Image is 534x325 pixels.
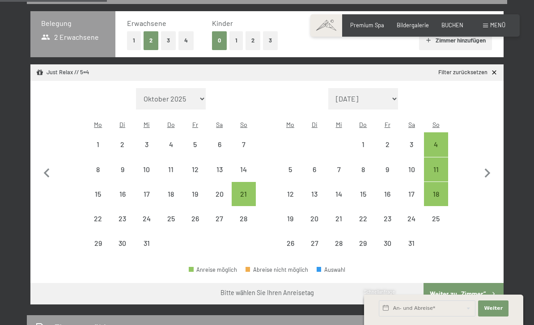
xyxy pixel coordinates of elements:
div: Anreise möglich [189,267,237,273]
div: 28 [327,240,350,262]
button: 4 [178,31,194,50]
abbr: Sonntag [432,121,440,128]
h3: Belegung [41,18,105,28]
div: Sat Jan 24 2026 [399,207,424,231]
div: 11 [160,166,182,188]
div: Thu Dec 04 2025 [159,132,183,156]
span: BUCHEN [441,21,463,29]
div: 12 [184,166,206,188]
div: Anreise nicht möglich [110,132,134,156]
div: 21 [233,190,255,213]
div: Fri Jan 30 2026 [375,231,399,255]
div: 3 [136,141,158,163]
div: Anreise nicht möglich [110,231,134,255]
div: Thu Jan 08 2026 [351,157,375,181]
div: 7 [327,166,350,188]
button: 0 [212,31,227,50]
div: 28 [233,215,255,237]
div: Anreise nicht möglich [351,157,375,181]
span: Weiter [484,305,503,312]
div: 9 [111,166,133,188]
div: Mon Jan 26 2026 [278,231,302,255]
div: Anreise nicht möglich [351,132,375,156]
div: Fri Jan 16 2026 [375,182,399,206]
div: Anreise nicht möglich [399,207,424,231]
div: 4 [425,141,447,163]
a: Premium Spa [350,21,384,29]
div: 5 [279,166,301,188]
div: 30 [376,240,398,262]
abbr: Samstag [216,121,223,128]
div: 23 [376,215,398,237]
div: 16 [376,190,398,213]
div: Sun Dec 28 2025 [232,207,256,231]
abbr: Donnerstag [167,121,175,128]
div: Fri Dec 12 2025 [183,157,207,181]
div: Sat Dec 27 2025 [208,207,232,231]
div: Anreise nicht möglich [278,231,302,255]
div: Mon Jan 12 2026 [278,182,302,206]
div: Anreise nicht möglich [326,231,351,255]
div: Anreise nicht möglich [375,231,399,255]
div: Mon Dec 01 2025 [86,132,110,156]
div: 24 [400,215,423,237]
div: 3 [400,141,423,163]
div: 6 [303,166,326,188]
div: 6 [208,141,231,163]
button: 2 [144,31,158,50]
div: Anreise nicht möglich [302,231,326,255]
div: Wed Dec 17 2025 [135,182,159,206]
div: Anreise nicht möglich [424,207,448,231]
div: Thu Jan 01 2026 [351,132,375,156]
div: Fri Dec 19 2025 [183,182,207,206]
abbr: Dienstag [312,121,318,128]
div: Wed Jan 28 2026 [326,231,351,255]
abbr: Samstag [408,121,415,128]
div: Anreise nicht möglich [183,132,207,156]
div: Sun Dec 21 2025 [232,182,256,206]
div: Anreise nicht möglich [135,231,159,255]
div: 25 [425,215,447,237]
div: Anreise nicht möglich [135,132,159,156]
span: Bildergalerie [397,21,429,29]
div: Anreise möglich [424,157,448,181]
abbr: Dienstag [119,121,125,128]
span: Kinder [212,19,233,27]
button: 3 [263,31,278,50]
div: Anreise nicht möglich [159,207,183,231]
div: 20 [208,190,231,213]
div: Tue Jan 13 2026 [302,182,326,206]
div: Anreise nicht möglich [183,157,207,181]
div: Wed Jan 21 2026 [326,207,351,231]
div: Anreise möglich [424,132,448,156]
div: Sat Jan 31 2026 [399,231,424,255]
div: Anreise nicht möglich [375,132,399,156]
div: 14 [327,190,350,213]
div: Sat Dec 20 2025 [208,182,232,206]
div: Wed Dec 31 2025 [135,231,159,255]
div: 12 [279,190,301,213]
div: Anreise nicht möglich [208,207,232,231]
div: Anreise nicht möglich [326,207,351,231]
div: Anreise möglich [424,182,448,206]
div: Tue Dec 23 2025 [110,207,134,231]
div: Anreise nicht möglich [302,207,326,231]
div: Anreise nicht möglich [351,207,375,231]
div: Mon Jan 05 2026 [278,157,302,181]
div: Tue Jan 06 2026 [302,157,326,181]
div: Anreise nicht möglich [351,182,375,206]
div: Anreise nicht möglich [159,182,183,206]
div: Thu Jan 15 2026 [351,182,375,206]
div: Wed Jan 14 2026 [326,182,351,206]
div: Sun Jan 25 2026 [424,207,448,231]
div: Thu Jan 22 2026 [351,207,375,231]
abbr: Mittwoch [144,121,150,128]
div: Anreise nicht möglich [86,182,110,206]
div: Mon Dec 22 2025 [86,207,110,231]
div: Anreise nicht möglich [399,132,424,156]
div: Bitte wählen Sie Ihren Anreisetag [220,288,314,297]
div: 22 [352,215,374,237]
abbr: Freitag [192,121,198,128]
div: 8 [352,166,374,188]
